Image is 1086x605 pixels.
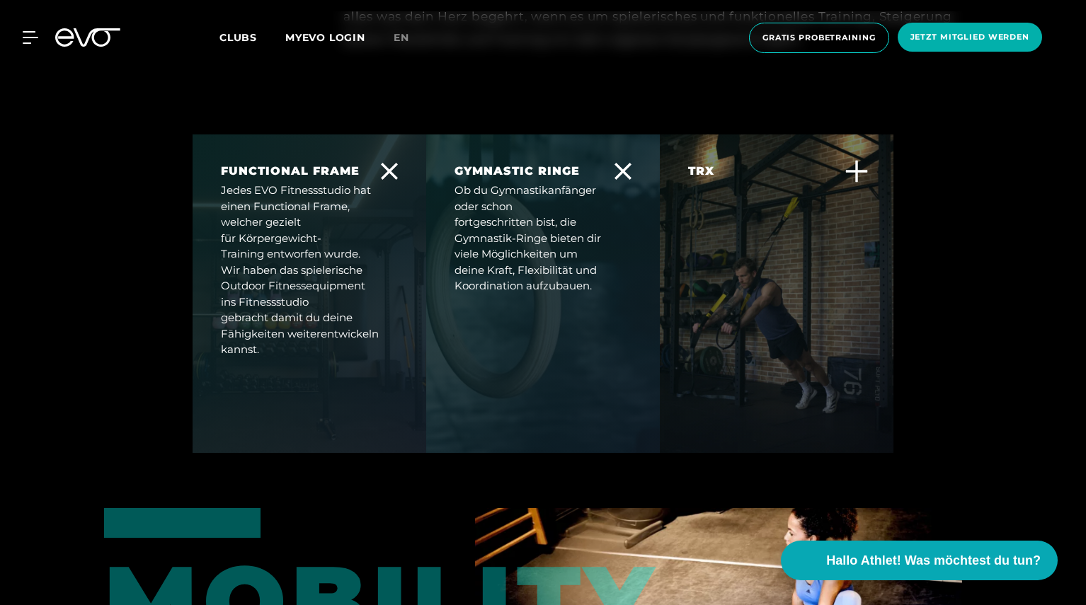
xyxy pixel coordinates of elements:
[221,163,360,180] div: FUNCTIONAL FRAME
[893,23,1046,53] a: Jetzt Mitglied werden
[745,23,893,53] a: Gratis Probetraining
[762,32,876,44] span: Gratis Probetraining
[394,30,426,46] a: en
[219,30,285,44] a: Clubs
[826,551,1041,570] span: Hallo Athlet! Was möchtest du tun?
[455,163,580,180] div: GYMNASTIC RINGE
[910,31,1029,43] span: Jetzt Mitglied werden
[781,541,1058,580] button: Hallo Athlet! Was möchtest du tun?
[455,183,614,294] div: Ob du Gymnastikanfänger oder schon fortgeschritten bist, die Gymnastik-Ringe bieten dir viele Mög...
[221,183,380,358] div: Jedes EVO Fitnessstudio hat einen Functional Frame, welcher gezielt für Körpergewicht-Training en...
[394,31,409,44] span: en
[285,31,365,44] a: MYEVO LOGIN
[219,31,257,44] span: Clubs
[688,163,714,180] div: TRX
